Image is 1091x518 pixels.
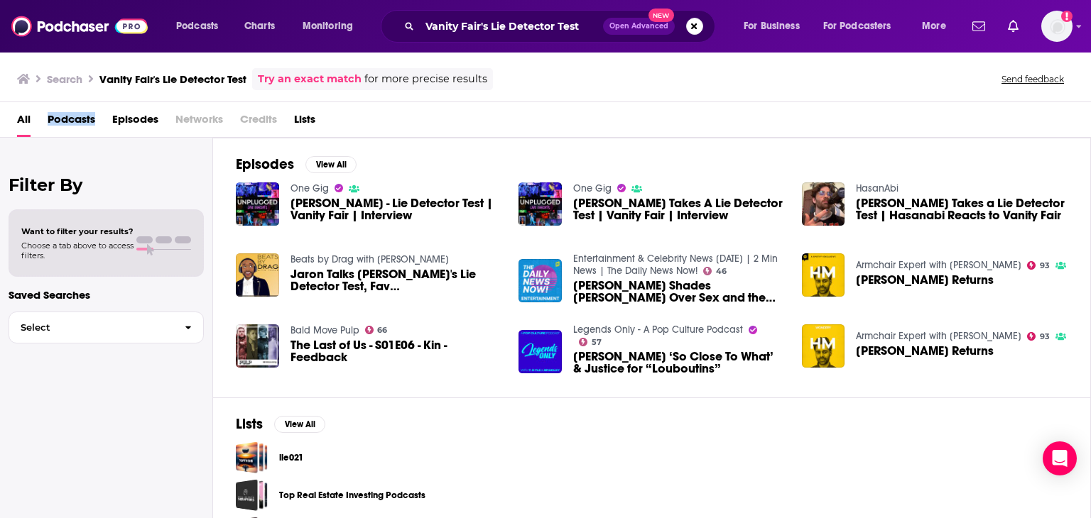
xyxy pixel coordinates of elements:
[856,345,994,357] a: Hasan Minhaj Returns
[11,13,148,40] img: Podchaser - Follow, Share and Rate Podcasts
[21,241,134,260] span: Choose a tab above to access filters.
[236,253,279,297] img: Jaron Talks Trixie Mattel's Lie Detector Test, Fav Queer Artists - Pt. 5
[573,182,612,194] a: One Gig
[48,108,95,137] span: Podcasts
[519,182,562,226] img: Dua Lipa Takes A Lie Detector Test | Vanity Fair | Interview
[112,108,158,137] a: Episodes
[293,15,371,38] button: open menu
[573,280,785,304] span: [PERSON_NAME] Shades [PERSON_NAME] Over Sex and the City
[240,108,277,137] span: Credits
[291,324,359,336] a: Bald Move Pulp
[573,351,785,375] span: [PERSON_NAME] ‘So Close To What’ & Justice for “Louboutins”
[856,197,1068,221] span: [PERSON_NAME] Takes a Lie Detector Test | Hasanabi Reacts to Vanity Fair
[236,182,279,226] img: Shawn Mendes - Lie Detector Test | Vanity Fair | Interview
[365,326,388,334] a: 66
[291,197,502,221] a: Shawn Mendes - Lie Detector Test | Vanity Fair | Interview
[244,16,275,36] span: Charts
[744,16,800,36] span: For Business
[573,253,778,277] a: Entertainment & Celebrity News Today | 2 Min News | The Daily News Now!
[1043,441,1077,475] div: Open Intercom Messenger
[1040,263,1050,269] span: 93
[9,288,204,302] p: Saved Searches
[823,16,891,36] span: For Podcasters
[305,156,357,173] button: View All
[303,16,353,36] span: Monitoring
[856,330,1021,342] a: Armchair Expert with Dax Shepard
[99,72,246,86] h3: Vanity Fair's Lie Detector Test
[236,415,263,433] h2: Lists
[814,15,912,38] button: open menu
[519,259,562,302] img: Zoë Kravitz Shades Austin Butler Over Sex and the City
[9,175,204,195] h2: Filter By
[166,15,237,38] button: open menu
[291,268,502,292] span: Jaron Talks [PERSON_NAME]'s Lie Detector Test, Fav [DEMOGRAPHIC_DATA] Artists - Pt. 5
[1027,332,1050,341] a: 93
[291,253,449,265] a: Beats by Drag with Jaron
[856,274,994,286] span: [PERSON_NAME] Returns
[1041,11,1073,42] img: User Profile
[274,416,325,433] button: View All
[9,323,173,332] span: Select
[9,312,204,343] button: Select
[236,415,325,433] a: ListsView All
[21,226,134,236] span: Want to filter your results?
[235,15,283,38] a: Charts
[1002,14,1024,38] a: Show notifications dropdown
[236,155,357,173] a: EpisodesView All
[1027,261,1050,270] a: 93
[603,18,675,35] button: Open AdvancedNew
[856,274,994,286] a: Hasan Minhaj Returns
[236,441,268,473] a: lie021
[734,15,818,38] button: open menu
[291,197,502,221] span: [PERSON_NAME] - Lie Detector Test | Vanity Fair | Interview
[258,71,362,87] a: Try an exact match
[856,197,1068,221] a: Pedro Pascal Takes a Lie Detector Test | Hasanabi Reacts to Vanity Fair
[856,345,994,357] span: [PERSON_NAME] Returns
[802,253,845,297] img: Hasan Minhaj Returns
[175,108,223,137] span: Networks
[291,182,329,194] a: One Gig
[573,197,785,221] a: Dua Lipa Takes A Lie Detector Test | Vanity Fair | Interview
[856,259,1021,271] a: Armchair Expert with Dax Shepard
[703,267,727,275] a: 46
[291,268,502,292] a: Jaron Talks Trixie Mattel's Lie Detector Test, Fav Queer Artists - Pt. 5
[17,108,31,137] span: All
[1041,11,1073,42] button: Show profile menu
[912,15,964,38] button: open menu
[592,339,602,346] span: 57
[236,479,268,511] span: Top Real Estate Investing Podcasts
[279,487,425,503] a: Top Real Estate Investing Podcasts
[922,16,946,36] span: More
[609,23,668,30] span: Open Advanced
[573,324,743,336] a: Legends Only - A Pop Culture Podcast
[377,327,387,334] span: 66
[294,108,315,137] span: Lists
[291,339,502,363] a: The Last of Us - S01E06 - Kin - Feedback
[236,324,279,368] img: The Last of Us - S01E06 - Kin - Feedback
[47,72,82,86] h3: Search
[802,182,845,226] a: Pedro Pascal Takes a Lie Detector Test | Hasanabi Reacts to Vanity Fair
[519,330,562,373] a: Tate McRae’s ‘So Close To What’ & Justice for “Louboutins”
[579,338,602,346] a: 57
[1061,11,1073,22] svg: Add a profile image
[573,197,785,221] span: [PERSON_NAME] Takes A Lie Detector Test | Vanity Fair | Interview
[856,182,899,194] a: HasanAbi
[1040,334,1050,340] span: 93
[802,324,845,368] a: Hasan Minhaj Returns
[573,351,785,375] a: Tate McRae’s ‘So Close To What’ & Justice for “Louboutins”
[236,155,294,173] h2: Episodes
[967,14,991,38] a: Show notifications dropdown
[716,268,727,275] span: 46
[420,15,603,38] input: Search podcasts, credits, & more...
[1041,11,1073,42] span: Logged in as khileman
[573,280,785,304] a: Zoë Kravitz Shades Austin Butler Over Sex and the City
[394,10,729,43] div: Search podcasts, credits, & more...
